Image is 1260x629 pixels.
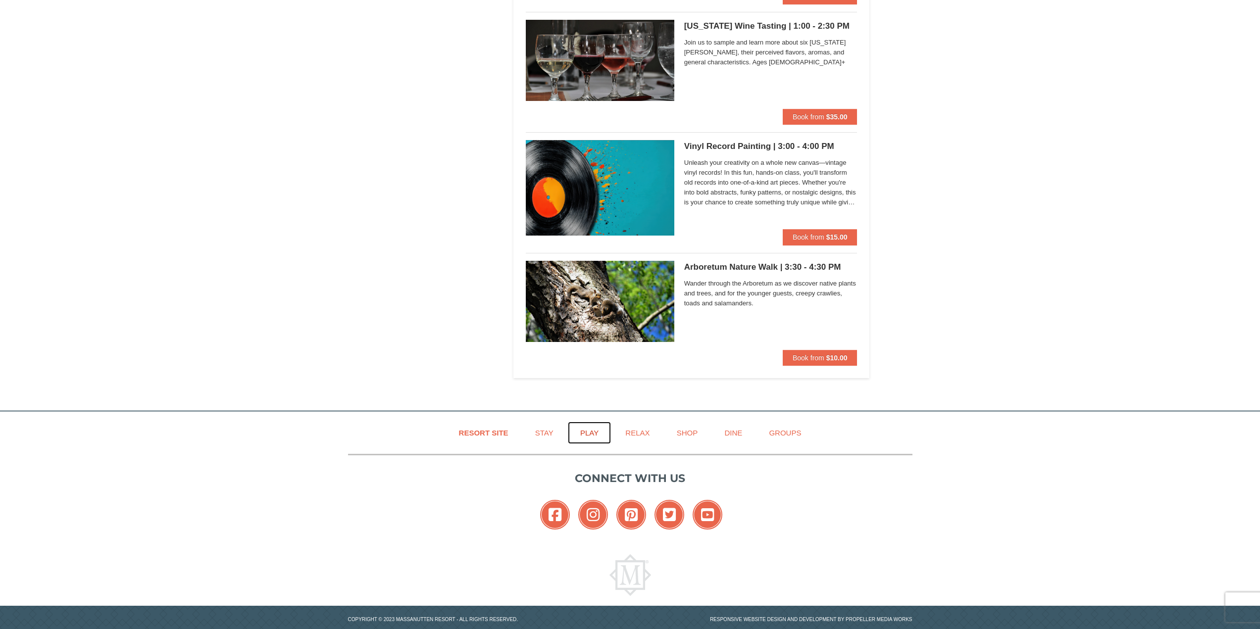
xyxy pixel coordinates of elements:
[684,142,857,151] h5: Vinyl Record Painting | 3:00 - 4:00 PM
[684,279,857,308] span: Wander through the Arboretum as we discover native plants and trees, and for the younger guests, ...
[793,233,824,241] span: Book from
[826,354,848,362] strong: $10.00
[684,38,857,67] span: Join us to sample and learn more about six [US_STATE][PERSON_NAME], their perceived flavors, arom...
[783,109,857,125] button: Book from $35.00
[609,554,651,596] img: Massanutten Resort Logo
[710,617,912,622] a: Responsive website design and development by Propeller Media Works
[793,354,824,362] span: Book from
[684,262,857,272] h5: Arboretum Nature Walk | 3:30 - 4:30 PM
[826,233,848,241] strong: $15.00
[526,140,674,236] img: 6619869-1728-44ab1a2b.png
[783,350,857,366] button: Book from $10.00
[783,229,857,245] button: Book from $15.00
[684,158,857,207] span: Unleash your creativity on a whole new canvas—vintage vinyl records! In this fun, hands-on class,...
[712,422,755,444] a: Dine
[526,20,674,101] img: 6619869-1096-9b064200.png
[526,261,674,342] img: 6619869-1568-a3341060.jpg
[447,422,521,444] a: Resort Site
[348,470,912,486] p: Connect with us
[341,616,630,623] p: Copyright © 2023 Massanutten Resort - All Rights Reserved.
[664,422,710,444] a: Shop
[826,113,848,121] strong: $35.00
[756,422,813,444] a: Groups
[568,422,611,444] a: Play
[613,422,662,444] a: Relax
[684,21,857,31] h5: [US_STATE] Wine Tasting | 1:00 - 2:30 PM
[793,113,824,121] span: Book from
[523,422,566,444] a: Stay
